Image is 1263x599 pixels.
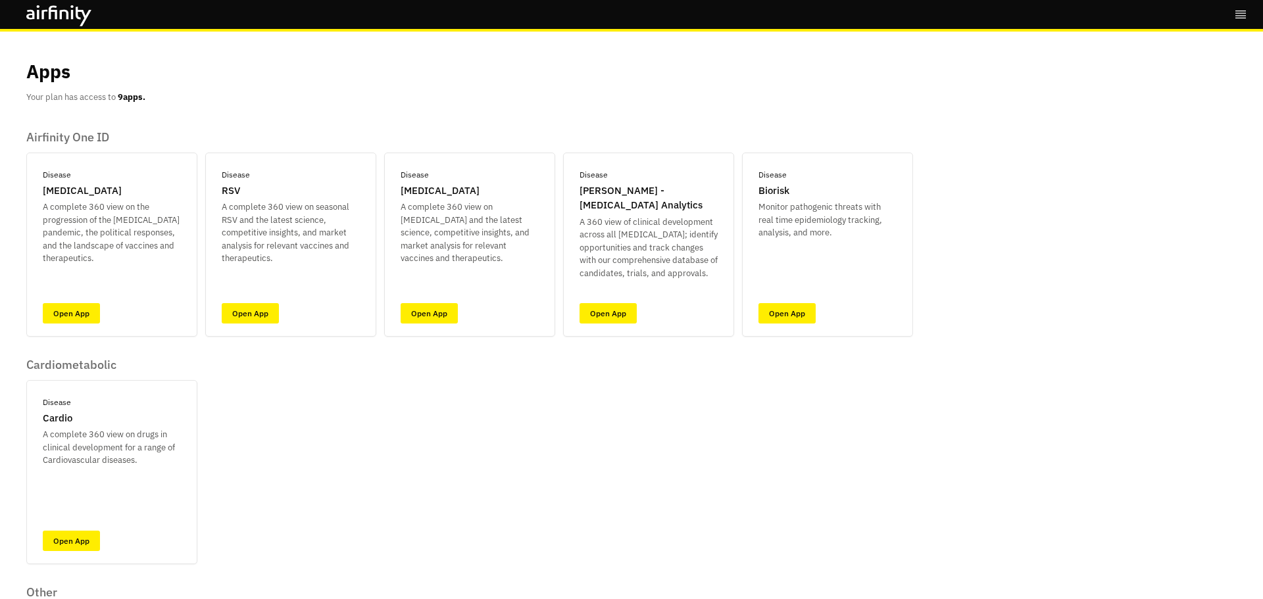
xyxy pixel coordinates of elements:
a: Open App [580,303,637,323]
p: A complete 360 view on seasonal RSV and the latest science, competitive insights, and market anal... [222,201,360,265]
p: Disease [43,169,71,181]
p: Disease [222,169,250,181]
p: Cardio [43,411,72,426]
p: Disease [758,169,787,181]
a: Open App [758,303,816,323]
p: Cardiometabolic [26,358,197,372]
p: Monitor pathogenic threats with real time epidemiology tracking, analysis, and more. [758,201,897,239]
p: RSV [222,183,240,199]
p: Biorisk [758,183,789,199]
a: Open App [43,303,100,323]
p: Disease [401,169,429,181]
p: Disease [580,169,608,181]
b: 9 apps. [118,91,145,103]
p: A complete 360 view on the progression of the [MEDICAL_DATA] pandemic, the political responses, a... [43,201,181,265]
p: [MEDICAL_DATA] [43,183,122,199]
a: Open App [401,303,458,323]
a: Open App [222,303,279,323]
p: A complete 360 view on drugs in clinical development for a range of Cardiovascular diseases. [43,428,181,467]
p: A 360 view of clinical development across all [MEDICAL_DATA]; identify opportunities and track ch... [580,216,718,280]
p: Airfinity One ID [26,130,913,145]
p: Your plan has access to [26,91,145,104]
p: Apps [26,58,70,85]
p: Disease [43,396,71,408]
p: [PERSON_NAME] - [MEDICAL_DATA] Analytics [580,183,718,213]
p: [MEDICAL_DATA] [401,183,480,199]
p: A complete 360 view on [MEDICAL_DATA] and the latest science, competitive insights, and market an... [401,201,539,265]
a: Open App [43,531,100,551]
